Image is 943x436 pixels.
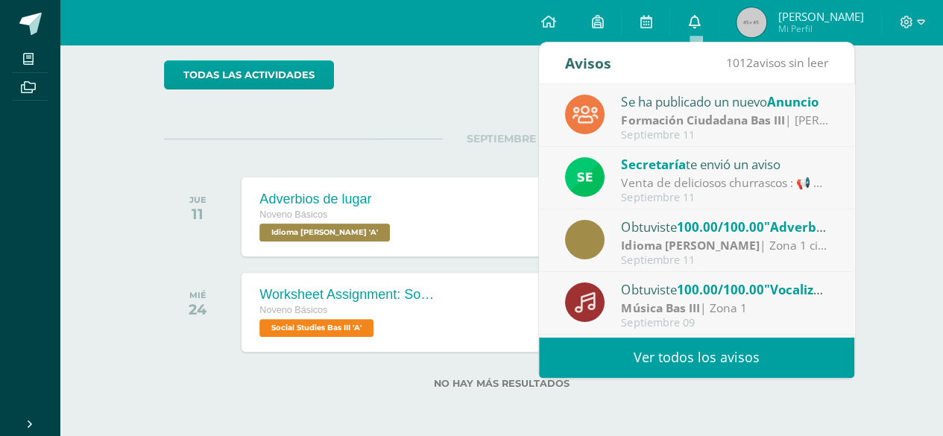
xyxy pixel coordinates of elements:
div: Septiembre 11 [621,254,828,267]
span: avisos sin leer [726,54,828,71]
strong: Idioma [PERSON_NAME] [621,237,759,253]
div: Obtuviste en [621,279,828,299]
span: Social Studies Bas III 'A' [259,319,373,337]
span: Mi Perfil [778,22,863,35]
div: JUE [189,195,206,205]
div: Avisos [565,42,611,83]
div: Septiembre 11 [621,129,828,142]
strong: Formación Ciudadana Bas III [621,112,784,128]
div: Se ha publicado un nuevo [621,92,828,111]
div: MIÉ [189,290,206,300]
label: No hay más resultados [164,378,839,389]
div: Venta de deliciosos churrascos : 📢 Aviso Importante Se informa que el martes 16 estarán a la vent... [621,174,828,192]
span: 100.00/100.00 [676,218,763,236]
a: todas las Actividades [164,60,334,89]
div: 11 [189,205,206,223]
a: Ver todos los avisos [539,337,854,378]
div: | [PERSON_NAME] [621,112,828,129]
div: Worksheet Assignment: Social and political participation of the different peoples of [GEOGRAPHIC_... [259,287,438,303]
img: 45x45 [737,7,766,37]
strong: Música Bas III [621,300,699,316]
div: Adverbios de lugar [259,192,394,207]
span: 1012 [726,54,753,71]
div: | Zona 1 [621,300,828,317]
div: 24 [189,300,206,318]
span: [PERSON_NAME] [778,9,863,24]
span: "Adverbios de lugar" [763,218,892,236]
img: 458d5f1a9dcc7b61d11f682b7cb5dbf4.png [565,157,605,197]
span: Noveno Básicos [259,209,327,220]
div: Septiembre 11 [621,192,828,204]
span: Secretaría [621,156,685,173]
span: 100.00/100.00 [676,281,763,298]
div: Septiembre 09 [621,317,828,329]
span: SEPTIEMBRE [443,132,560,145]
span: Anuncio [766,93,818,110]
span: Idioma Maya Bas III 'A' [259,224,390,241]
div: | Zona 1 ciclo 4 [621,237,828,254]
div: Obtuviste en [621,217,828,236]
span: Noveno Básicos [259,305,327,315]
div: te envió un aviso [621,154,828,174]
span: "Vocalizaciones" [763,281,865,298]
